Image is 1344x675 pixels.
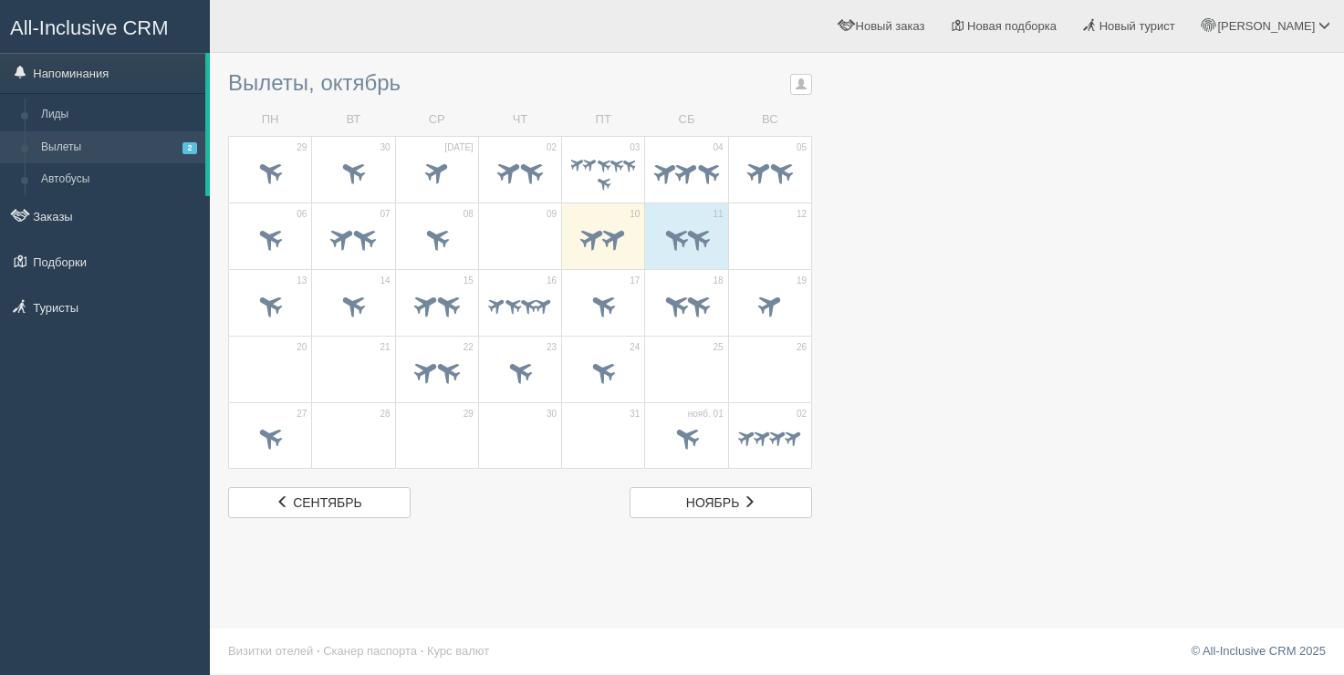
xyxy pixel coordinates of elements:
span: 25 [714,341,724,354]
a: © All-Inclusive CRM 2025 [1191,644,1326,658]
a: Курс валют [427,644,489,658]
a: All-Inclusive CRM [1,1,209,51]
span: [DATE] [444,141,473,154]
span: 29 [464,408,474,421]
span: · [317,644,320,658]
span: 31 [630,408,640,421]
td: ПН [229,104,312,136]
span: [PERSON_NAME] [1217,19,1315,33]
span: 2 [182,142,197,154]
a: ноябрь [630,487,812,518]
span: ноябрь [686,495,740,510]
span: 02 [547,141,557,154]
span: 03 [630,141,640,154]
span: All-Inclusive CRM [10,16,169,39]
span: 08 [464,208,474,221]
a: Лиды [33,99,205,131]
span: 29 [297,141,307,154]
h3: Вылеты, октябрь [228,71,812,95]
td: СР [395,104,478,136]
span: 12 [797,208,807,221]
span: нояб. 01 [688,408,724,421]
span: 22 [464,341,474,354]
span: Новый заказ [856,19,925,33]
span: сентябрь [293,495,362,510]
span: · [421,644,424,658]
span: 04 [714,141,724,154]
a: сентябрь [228,487,411,518]
a: Сканер паспорта [323,644,417,658]
span: 28 [380,408,390,421]
span: 24 [630,341,640,354]
td: ЧТ [478,104,561,136]
span: 05 [797,141,807,154]
span: 15 [464,275,474,287]
a: Визитки отелей [228,644,313,658]
span: 06 [297,208,307,221]
span: 18 [714,275,724,287]
span: 19 [797,275,807,287]
span: 30 [547,408,557,421]
td: СБ [645,104,728,136]
span: 13 [297,275,307,287]
span: 09 [547,208,557,221]
span: 16 [547,275,557,287]
span: Новая подборка [967,19,1057,33]
span: 14 [380,275,390,287]
span: 26 [797,341,807,354]
span: 02 [797,408,807,421]
td: ВС [728,104,811,136]
span: 27 [297,408,307,421]
a: Вылеты2 [33,131,205,164]
td: ВТ [312,104,395,136]
span: 07 [380,208,390,221]
span: 30 [380,141,390,154]
span: 20 [297,341,307,354]
td: ПТ [562,104,645,136]
span: 11 [714,208,724,221]
a: Автобусы [33,163,205,196]
span: Новый турист [1099,19,1175,33]
span: 17 [630,275,640,287]
span: 21 [380,341,390,354]
span: 10 [630,208,640,221]
span: 23 [547,341,557,354]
